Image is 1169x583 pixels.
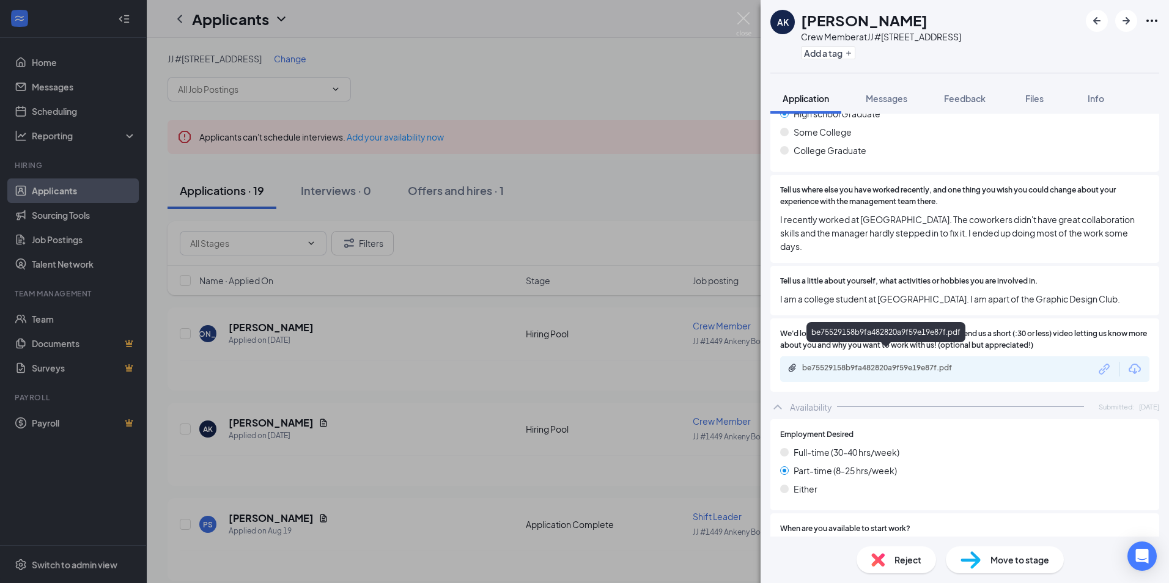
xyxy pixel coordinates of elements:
[1099,402,1134,412] span: Submitted:
[1097,361,1113,377] svg: Link
[1145,13,1159,28] svg: Ellipses
[1115,10,1137,32] button: ArrowRight
[866,93,907,104] span: Messages
[770,400,785,414] svg: ChevronUp
[1139,402,1159,412] span: [DATE]
[1127,362,1142,376] svg: Download
[780,328,1149,351] span: We'd love to "meet" you. Using your device, please send us a short (:30 or less) video letting us...
[845,50,852,57] svg: Plus
[780,292,1149,306] span: I am a college student at [GEOGRAPHIC_DATA]. I am apart of the Graphic Design Club.
[780,429,854,441] span: Employment Desired
[1090,13,1104,28] svg: ArrowLeftNew
[794,446,899,459] span: Full-time (30-40 hrs/week)
[801,10,927,31] h1: [PERSON_NAME]
[794,482,817,496] span: Either
[790,401,832,413] div: Availability
[1025,93,1044,104] span: Files
[794,107,880,120] span: High school Graduate
[1119,13,1134,28] svg: ArrowRight
[1127,541,1157,571] div: Open Intercom Messenger
[801,46,855,59] button: PlusAdd a tag
[1086,10,1108,32] button: ArrowLeftNew
[783,93,829,104] span: Application
[894,553,921,566] span: Reject
[990,553,1049,566] span: Move to stage
[794,144,866,157] span: College Graduate
[780,276,1038,287] span: Tell us a little about yourself, what activities or hobbies you are involved in.
[787,363,797,373] svg: Paperclip
[801,31,961,43] div: Crew Member at JJ #[STREET_ADDRESS]
[794,464,897,477] span: Part-time (8-25 hrs/week)
[802,363,973,373] div: be75529158b9fa482820a9f59e19e87f.pdf
[794,125,852,139] span: Some College
[944,93,986,104] span: Feedback
[780,185,1149,208] span: Tell us where else you have worked recently, and one thing you wish you could change about your e...
[787,363,986,375] a: Paperclipbe75529158b9fa482820a9f59e19e87f.pdf
[777,16,789,28] div: AK
[780,523,910,535] span: When are you available to start work?
[780,213,1149,253] span: I recently worked at [GEOGRAPHIC_DATA]. The coworkers didn't have great collaboration skills and ...
[1088,93,1104,104] span: Info
[806,322,965,342] div: be75529158b9fa482820a9f59e19e87f.pdf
